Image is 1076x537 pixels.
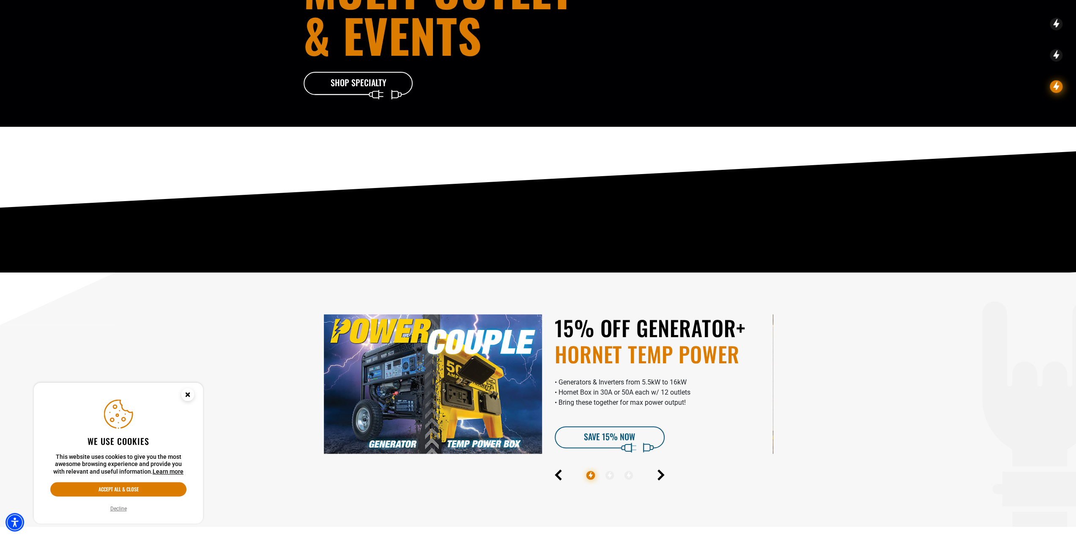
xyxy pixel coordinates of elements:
p: • Generators & Inverters from 5.5kW to 16kW • Hornet Box in 30A or 50A each w/ 12 outlets • Bring... [555,377,773,408]
a: This website uses cookies to give you the most awesome browsing experience and provide you with r... [153,468,183,475]
button: Accept all & close [50,482,186,496]
button: Close this option [172,383,203,409]
h2: We use cookies [50,436,186,447]
span: HORNET TEMP POWER [555,341,773,367]
a: Shop Specialty [304,72,413,95]
button: Previous [555,469,562,480]
button: Next [657,469,665,480]
aside: Cookie Consent [34,383,203,524]
img: A promotional image featuring a generator and a temporary power box, labeled "Power Couple," with... [324,314,542,454]
h2: 15% OFF GENERATOR+ [555,314,773,367]
a: SAVE 15% Now [555,426,665,448]
p: This website uses cookies to give you the most awesome browsing experience and provide you with r... [50,453,186,476]
button: Decline [108,504,129,513]
div: Accessibility Menu [5,513,24,532]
